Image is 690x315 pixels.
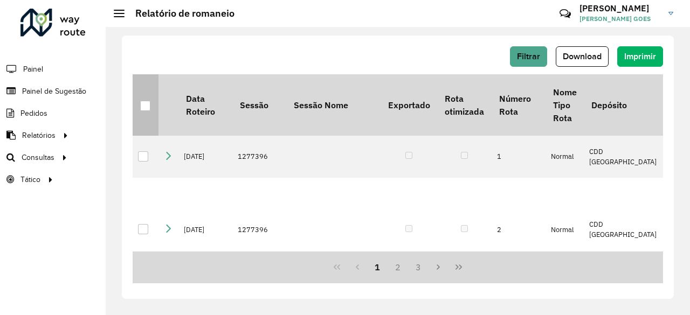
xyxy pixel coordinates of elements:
[579,3,660,13] h3: [PERSON_NAME]
[429,257,449,277] button: Next Page
[492,74,546,136] th: Número Rota
[584,136,663,178] td: CDD [GEOGRAPHIC_DATA]
[22,86,86,97] span: Painel de Sugestão
[579,14,660,24] span: [PERSON_NAME] GOES
[408,257,429,277] button: 3
[178,136,232,178] td: [DATE]
[448,257,469,277] button: Last Page
[556,46,609,67] button: Download
[437,74,491,136] th: Rota otimizada
[492,136,546,178] td: 1
[517,52,540,61] span: Filtrar
[232,178,286,282] td: 1277396
[22,152,54,163] span: Consultas
[20,108,47,119] span: Pedidos
[624,52,656,61] span: Imprimir
[367,257,388,277] button: 1
[388,257,408,277] button: 2
[617,46,663,67] button: Imprimir
[125,8,234,19] h2: Relatório de romaneio
[381,74,437,136] th: Exportado
[584,74,663,136] th: Depósito
[23,64,43,75] span: Painel
[232,136,286,178] td: 1277396
[510,46,547,67] button: Filtrar
[232,74,286,136] th: Sessão
[178,74,232,136] th: Data Roteiro
[584,178,663,282] td: CDD [GEOGRAPHIC_DATA]
[546,136,584,178] td: Normal
[178,178,232,282] td: [DATE]
[22,130,56,141] span: Relatórios
[546,178,584,282] td: Normal
[20,174,40,185] span: Tático
[492,178,546,282] td: 2
[554,2,577,25] a: Contato Rápido
[286,74,381,136] th: Sessão Nome
[563,52,602,61] span: Download
[546,74,584,136] th: Nome Tipo Rota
